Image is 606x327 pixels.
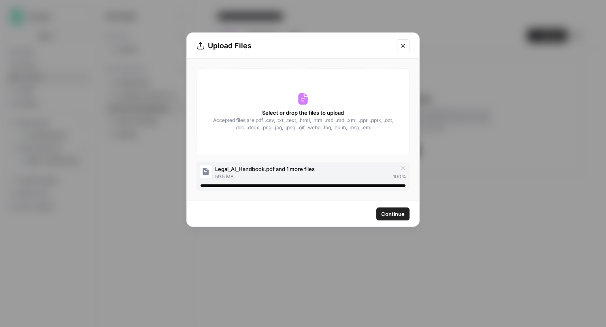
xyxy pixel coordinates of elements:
[393,173,406,180] span: 100 %
[376,207,410,220] button: Continue
[215,165,315,173] span: Legal_AI_Handbook.pdf and 1 more files
[215,173,234,180] span: 59.5 MB
[381,210,405,218] span: Continue
[196,40,392,51] div: Upload Files
[262,109,344,117] span: Select or drop the files to upload
[397,39,410,52] button: Close modal
[212,117,394,131] span: Accepted files are .pdf, .csv, .txt, .text, .html, .htm, .md, .md, .xml, .ppt, .pptx, .odt, .doc,...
